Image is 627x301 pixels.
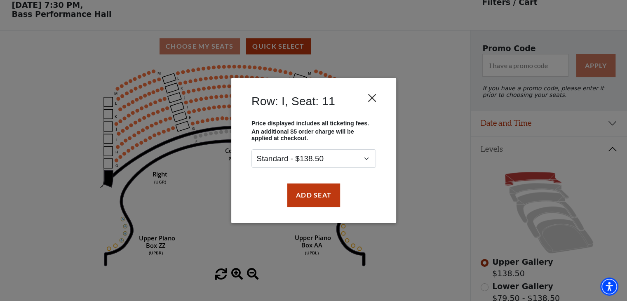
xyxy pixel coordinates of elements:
p: An additional $5 order charge will be applied at checkout. [251,129,376,142]
button: Close [364,90,380,106]
div: Accessibility Menu [600,277,618,296]
p: Price displayed includes all ticketing fees. [251,120,376,127]
button: Add Seat [287,183,340,207]
h4: Row: I, Seat: 11 [251,94,335,108]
